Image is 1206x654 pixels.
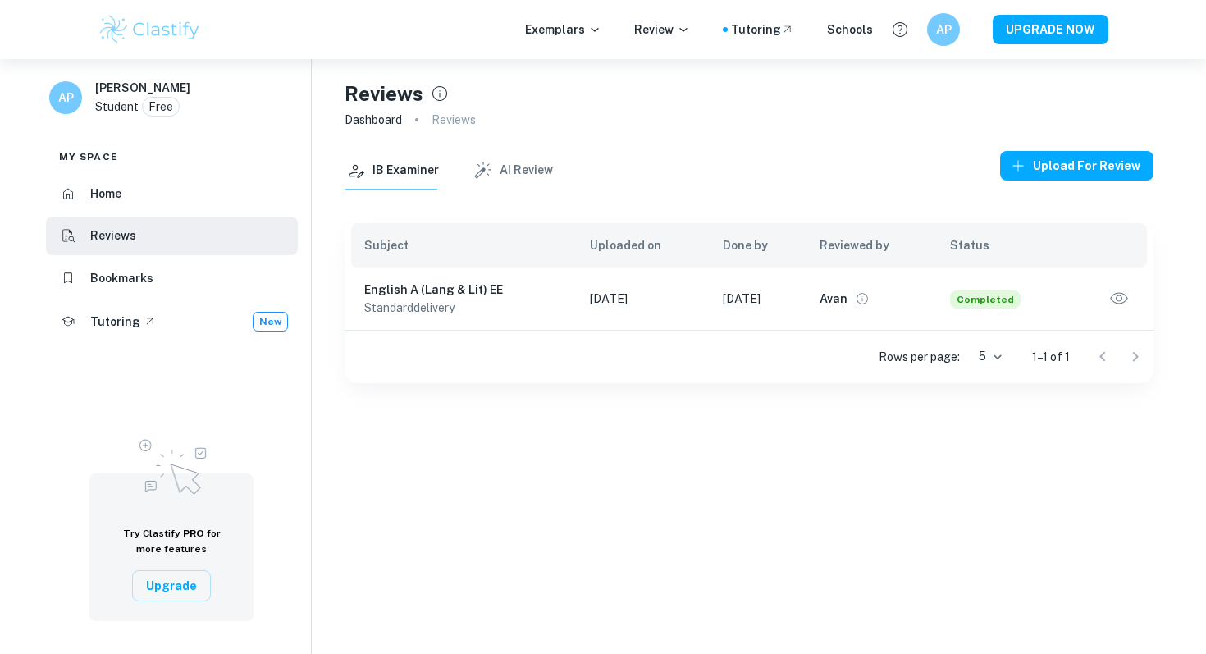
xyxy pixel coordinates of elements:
[731,21,794,39] a: Tutoring
[525,21,601,39] p: Exemplars
[634,21,690,39] p: Review
[345,79,423,108] h4: Reviews
[934,21,953,39] h6: AP
[1000,151,1153,190] a: Upload for review
[966,345,1006,368] div: 5
[345,223,578,268] th: Subject
[59,149,118,164] span: My space
[98,13,202,46] img: Clastify logo
[46,174,298,213] a: Home
[993,15,1108,44] button: UPGRADE NOW
[1032,348,1070,366] p: 1–1 of 1
[46,301,298,342] a: TutoringNew
[90,313,140,331] h6: Tutoring
[577,223,710,268] th: Uploaded on
[183,528,204,539] span: PRO
[46,217,298,256] a: Reviews
[827,21,873,39] a: Schools
[46,258,298,298] a: Bookmarks
[806,223,937,268] th: Reviewed by
[345,108,402,131] a: Dashboard
[130,429,212,500] img: Upgrade to Pro
[95,79,190,97] h6: [PERSON_NAME]
[927,13,960,46] button: AP
[1000,151,1153,181] button: Upload for review
[57,89,75,107] h6: AP
[345,151,439,190] button: IB Examiner
[710,223,806,268] th: Done by
[879,348,960,366] p: Rows per page:
[148,98,173,116] p: Free
[577,268,710,330] td: [DATE]
[950,290,1021,309] span: Completed
[364,299,564,317] p: standard delivery
[710,268,806,330] td: [DATE]
[432,111,476,129] p: Reviews
[472,151,553,190] button: AI Review
[90,185,121,203] h6: Home
[937,223,1068,268] th: Status
[851,287,874,310] button: View full profile
[90,226,136,245] h6: Reviews
[95,98,139,116] p: Student
[90,269,153,287] h6: Bookmarks
[254,314,287,329] span: New
[820,290,847,308] h6: Avan
[364,281,564,299] h6: English A (Lang & Lit) EE
[886,16,914,43] button: Help and Feedback
[109,526,234,557] h6: Try Clastify for more features
[132,570,211,601] button: Upgrade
